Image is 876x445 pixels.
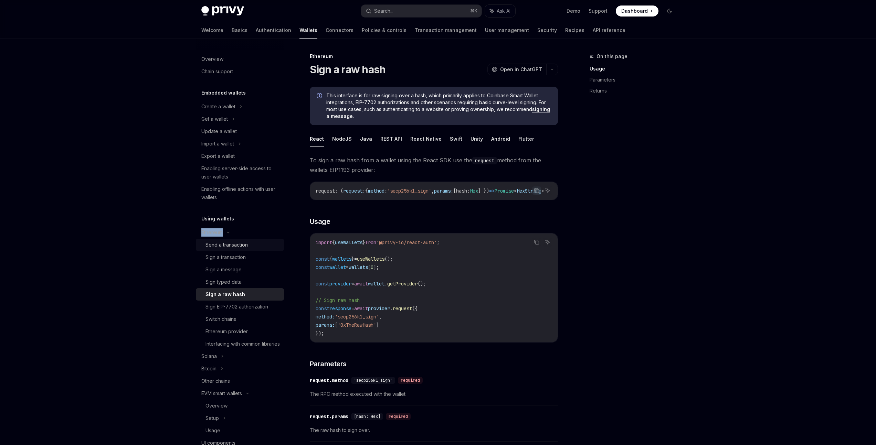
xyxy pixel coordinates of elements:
[376,322,379,328] span: ]
[310,377,348,384] div: request.method
[485,22,529,39] a: User management
[201,215,234,223] h5: Using wallets
[201,365,217,373] div: Bitcoin
[205,253,246,261] div: Sign a transaction
[621,8,648,14] span: Dashboard
[497,8,510,14] span: Ask AI
[332,239,335,246] span: {
[196,150,284,162] a: Export a wallet
[329,264,346,270] span: wallet
[316,322,335,328] span: params:
[201,228,223,237] div: Ethereum
[387,188,431,194] span: 'secp256k1_sign'
[354,256,357,262] span: =
[310,426,558,434] span: The raw hash to sign over.
[362,22,407,39] a: Policies & controls
[478,188,489,194] span: ] })
[205,290,245,299] div: Sign a raw hash
[310,413,348,420] div: request.params
[196,424,284,437] a: Usage
[329,256,332,262] span: {
[368,305,390,312] span: provider
[256,22,291,39] a: Authentication
[316,256,329,262] span: const
[349,264,368,270] span: wallets
[201,127,237,135] div: Update a wallet
[310,155,558,175] span: To sign a raw hash from a wallet using the React SDK use the method from the wallets EIP1193 prov...
[616,6,658,17] a: Dashboard
[590,63,680,74] a: Usage
[541,188,544,194] span: >
[299,22,317,39] a: Wallets
[431,188,434,194] span: ,
[500,66,542,73] span: Open in ChatGPT
[201,6,244,16] img: dark logo
[351,256,354,262] span: }
[373,264,379,270] span: ];
[518,131,534,147] button: Flutter
[346,264,349,270] span: =
[329,281,351,287] span: provider
[532,238,541,247] button: Copy the contents from the code block
[196,325,284,338] a: Ethereum provider
[201,352,217,360] div: Solana
[565,22,584,39] a: Recipes
[196,183,284,204] a: Enabling offline actions with user wallets
[368,264,371,270] span: [
[196,288,284,301] a: Sign a raw hash
[201,89,246,97] h5: Embedded wallets
[201,185,280,202] div: Enabling offline actions with user wallets
[316,264,329,270] span: const
[196,65,284,78] a: Chain support
[196,400,284,412] a: Overview
[489,188,495,194] span: =>
[456,188,467,194] span: hash
[543,238,552,247] button: Ask AI
[514,188,517,194] span: <
[201,389,242,398] div: EVM smart wallets
[316,297,360,303] span: // Sign raw hash
[232,22,247,39] a: Basics
[453,188,456,194] span: [
[205,414,219,422] div: Setup
[495,188,514,194] span: Promise
[316,239,332,246] span: import
[316,281,329,287] span: const
[393,305,412,312] span: request
[360,131,372,147] button: Java
[410,131,442,147] button: React Native
[326,92,551,120] span: This interface is for raw signing over a hash, which primarily applies to Coinbase Smart Wallet i...
[487,64,546,75] button: Open in ChatGPT
[338,322,376,328] span: '0xTheRawHash'
[196,338,284,350] a: Interfacing with common libraries
[386,413,411,420] div: required
[470,188,478,194] span: Hex
[201,22,223,39] a: Welcome
[335,322,338,328] span: [
[590,74,680,85] a: Parameters
[472,157,497,164] code: request
[450,131,462,147] button: Swift
[317,93,324,100] svg: Info
[205,303,268,311] div: Sign EIP-7702 authorization
[351,305,354,312] span: =
[387,281,418,287] span: getProvider
[196,53,284,65] a: Overview
[384,281,387,287] span: .
[201,55,223,63] div: Overview
[201,377,230,385] div: Other chains
[589,8,608,14] a: Support
[196,251,284,263] a: Sign a transaction
[361,5,482,17] button: Search...⌘K
[365,239,376,246] span: from
[196,125,284,138] a: Update a wallet
[335,188,343,194] span: : (
[310,359,347,369] span: Parameters
[205,315,236,323] div: Switch chains
[491,131,510,147] button: Android
[593,22,625,39] a: API reference
[485,5,515,17] button: Ask AI
[517,188,541,194] span: HexString
[332,131,352,147] button: NodeJS
[196,375,284,387] a: Other chains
